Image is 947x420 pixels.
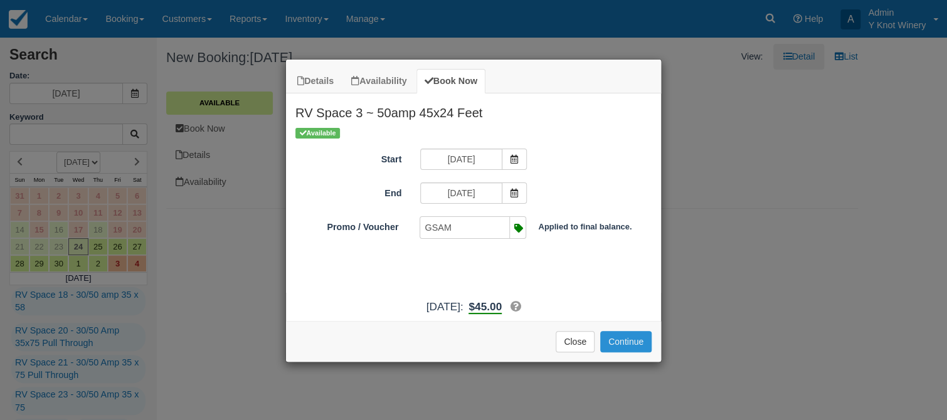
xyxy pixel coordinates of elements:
[286,216,408,234] label: Promo / Voucher
[286,149,411,166] label: Start
[556,331,595,352] button: Close
[416,69,485,93] a: Book Now
[295,128,340,139] span: Available
[286,182,411,200] label: End
[286,299,661,315] div: [DATE]:
[343,69,415,93] a: Availability
[538,222,632,231] b: Applied to final balance.
[468,300,502,313] span: $45.00
[600,331,652,352] button: Add to Booking
[286,93,661,126] h2: RV Space 3 ~ 50amp 45x24 Feet
[286,93,661,315] div: Item Modal
[289,69,342,93] a: Details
